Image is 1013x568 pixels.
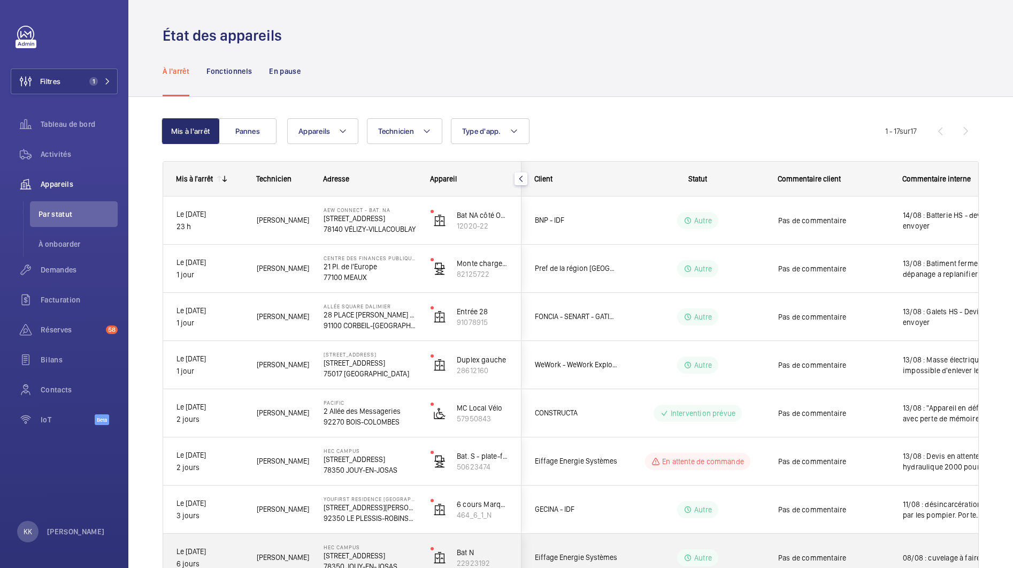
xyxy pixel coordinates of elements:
div: Appareil [430,175,509,183]
span: 08/08 : cuvelage à faire [903,552,1001,563]
button: Type d'app. [451,118,529,144]
span: [PERSON_NAME] [257,455,310,467]
span: Commentaire interne [902,175,971,183]
img: elevator.svg [433,214,446,227]
img: elevator.svg [433,359,446,372]
span: 1 [89,77,98,86]
p: [PERSON_NAME] [47,526,105,537]
span: [PERSON_NAME] [257,310,310,323]
img: elevator.svg [433,310,446,323]
p: Le [DATE] [176,305,243,317]
span: Filtres [40,76,60,87]
span: 14/08 : Batterie HS - devis à envoyer [903,210,1001,231]
p: [STREET_ADDRESS] [324,550,417,561]
p: [STREET_ADDRESS] [324,351,417,358]
p: Autre [694,312,712,322]
p: À l'arrêt [163,66,189,77]
p: 21 Pl. de l'Europe [324,261,417,272]
span: Activités [41,149,118,160]
img: elevator.svg [433,503,446,516]
span: Technicien [256,175,291,183]
p: 6 cours Marquis [457,499,508,510]
span: Bilans [41,354,118,365]
p: 78350 JOUY-EN-JOSAS [324,465,417,475]
p: Le [DATE] [176,401,243,413]
span: 13/08 : Batiment ferme à 16h. dépanage a replanifier Inter prévue [DATE] [903,258,1001,279]
p: 50623474 [457,461,508,472]
img: elevator.svg [433,551,446,564]
span: Eiffage Energie Systèmes [535,455,617,467]
span: GECINA - IDF [535,503,617,516]
p: Bat N [457,547,508,558]
span: 13/08 : "Appareil en défaut avec perte de mémoire gaine ." passage sur site de jamal ce jour [903,403,1001,424]
p: Centre des finances publiques - Meaux [324,255,417,261]
p: 91078915 [457,317,508,328]
p: KK [24,526,32,537]
span: sur [900,127,910,135]
span: 1 - 17 17 [885,127,917,135]
p: Bat NA côté Orange Triplex milieu [457,210,508,221]
span: Contacts [41,384,118,395]
p: 78140 VÉLIZY-VILLACOUBLAY [324,224,417,234]
span: Type d'app. [462,127,501,135]
p: 91100 CORBEIL-[GEOGRAPHIC_DATA] [324,320,417,331]
p: [STREET_ADDRESS] [324,454,417,465]
span: Adresse [323,175,349,183]
p: [STREET_ADDRESS] [324,358,417,368]
p: 12020-22 [457,221,508,231]
span: CONSTRUCTA [535,407,617,419]
p: Le [DATE] [176,546,243,558]
span: Pas de commentaire [778,263,889,274]
span: Pas de commentaire [778,215,889,226]
span: Tableau de bord [41,119,118,130]
span: Pas de commentaire [778,456,889,467]
p: 28612160 [457,365,508,376]
p: HEC CAMPUS [324,544,417,550]
p: 2 jours [176,413,243,426]
span: Demandes [41,264,118,275]
p: Monte charge [PERSON_NAME] [457,258,508,269]
p: HEC CAMPUS [324,448,417,454]
span: Appareils [41,179,118,190]
p: Pacific [324,399,417,406]
span: 13/08 : Devis en attente de hydraulique 2000 pour refection cuve [903,451,1001,472]
p: Autre [694,552,712,563]
span: Pas de commentaire [778,552,889,563]
span: Commentaire client [778,175,841,183]
p: 2 jours [176,461,243,474]
p: Intervention prévue [671,408,735,419]
p: AEW Connect - Bat. NA [324,207,417,213]
p: 1 jour [176,269,243,281]
span: Réserves [41,324,102,335]
p: [STREET_ADDRESS][PERSON_NAME] [324,502,417,513]
span: À onboarder [39,239,118,249]
p: En pause [269,66,301,77]
button: Pannes [219,118,277,144]
p: 92350 LE PLESSIS-ROBINSON [324,513,417,524]
span: Facturation [41,294,118,305]
span: FONCIA - SENART - GATINAIS [535,310,617,323]
p: 2 Allée des Messageries [324,406,417,416]
span: [PERSON_NAME] [257,214,310,226]
p: 3 jours [176,510,243,522]
p: MC Local Vélo [457,403,508,413]
span: [PERSON_NAME] [257,359,310,371]
h1: État des appareils [163,26,288,46]
p: 1 jour [176,365,243,377]
span: Pref de la région [GEOGRAPHIC_DATA] [535,262,617,275]
p: Autre [694,360,712,370]
p: 1 jour [176,317,243,329]
p: Le [DATE] [176,208,243,221]
span: [PERSON_NAME] [257,503,310,516]
img: freight_elevator.svg [433,262,446,275]
p: Autre [694,263,712,274]
span: Par statut [39,209,118,219]
p: 57950843 [457,413,508,424]
button: Appareils [287,118,358,144]
p: Allée Square DALIMIER [324,303,417,309]
span: Statut [688,175,707,183]
span: Eiffage Energie Systèmes [535,551,617,564]
img: platform_lift.svg [433,407,446,420]
span: [PERSON_NAME] [257,262,310,275]
p: Fonctionnels [206,66,252,77]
